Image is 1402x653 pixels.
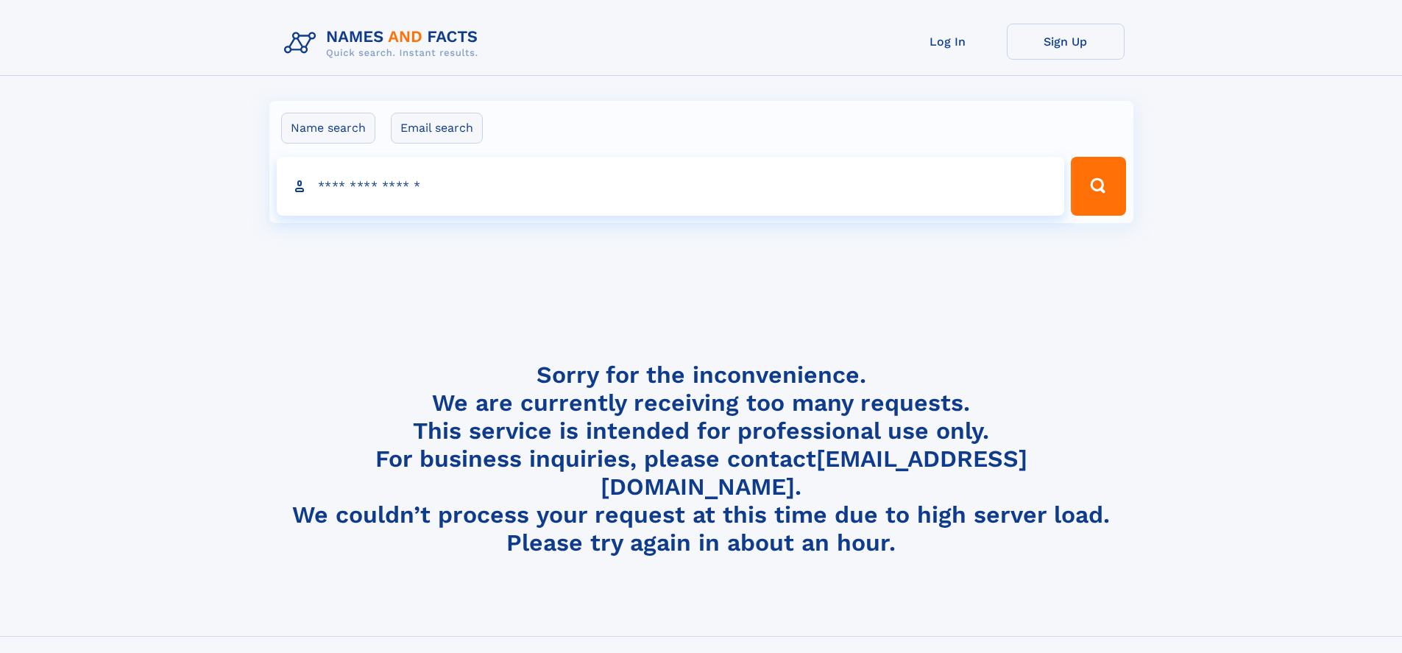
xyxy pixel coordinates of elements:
[278,24,490,63] img: Logo Names and Facts
[391,113,483,144] label: Email search
[889,24,1007,60] a: Log In
[281,113,375,144] label: Name search
[601,445,1027,501] a: [EMAIL_ADDRESS][DOMAIN_NAME]
[1071,157,1125,216] button: Search Button
[278,361,1125,557] h4: Sorry for the inconvenience. We are currently receiving too many requests. This service is intend...
[1007,24,1125,60] a: Sign Up
[277,157,1065,216] input: search input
